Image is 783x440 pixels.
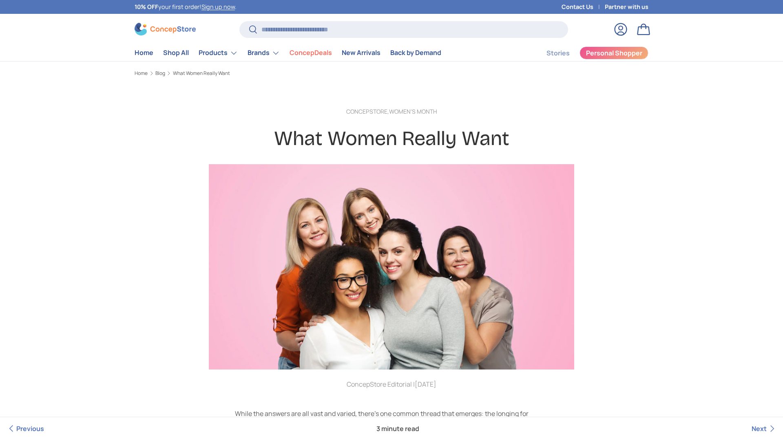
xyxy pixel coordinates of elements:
[209,164,574,370] img: women-in-all-colors-posing-for-a-photo-concepstore-iwd2024-article
[173,71,230,76] a: What Women Really Want
[135,3,158,11] strong: 10% OFF
[163,45,189,61] a: Shop All
[135,71,148,76] a: Home
[235,409,548,428] p: While the answers are all vast and varied, there’s one common thread that emerges: the longing fo...
[605,2,648,11] a: Partner with us
[135,70,648,77] nav: Breadcrumbs
[546,45,570,61] a: Stories
[16,424,44,433] span: Previous
[562,2,605,11] a: Contact Us
[752,424,767,433] span: Next
[155,71,165,76] a: Blog
[7,417,44,440] a: Previous
[243,45,285,61] summary: Brands
[135,2,237,11] p: your first order! .
[135,45,153,61] a: Home
[135,45,441,61] nav: Primary
[389,108,437,115] a: Women's Month
[346,108,389,115] a: ConcepStore,
[235,379,548,389] p: ConcepStore Editorial |
[199,45,238,61] a: Products
[752,417,776,440] a: Next
[580,46,648,59] a: Personal Shopper
[194,45,243,61] summary: Products
[390,45,441,61] a: Back by Demand
[135,23,196,35] img: ConcepStore
[586,50,642,56] span: Personal Shopper
[248,45,280,61] a: Brands
[415,380,436,389] time: [DATE]
[235,126,548,151] h1: What Women Really Want
[201,3,235,11] a: Sign up now
[370,417,426,440] span: 3 minute read
[342,45,380,61] a: New Arrivals
[527,45,648,61] nav: Secondary
[290,45,332,61] a: ConcepDeals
